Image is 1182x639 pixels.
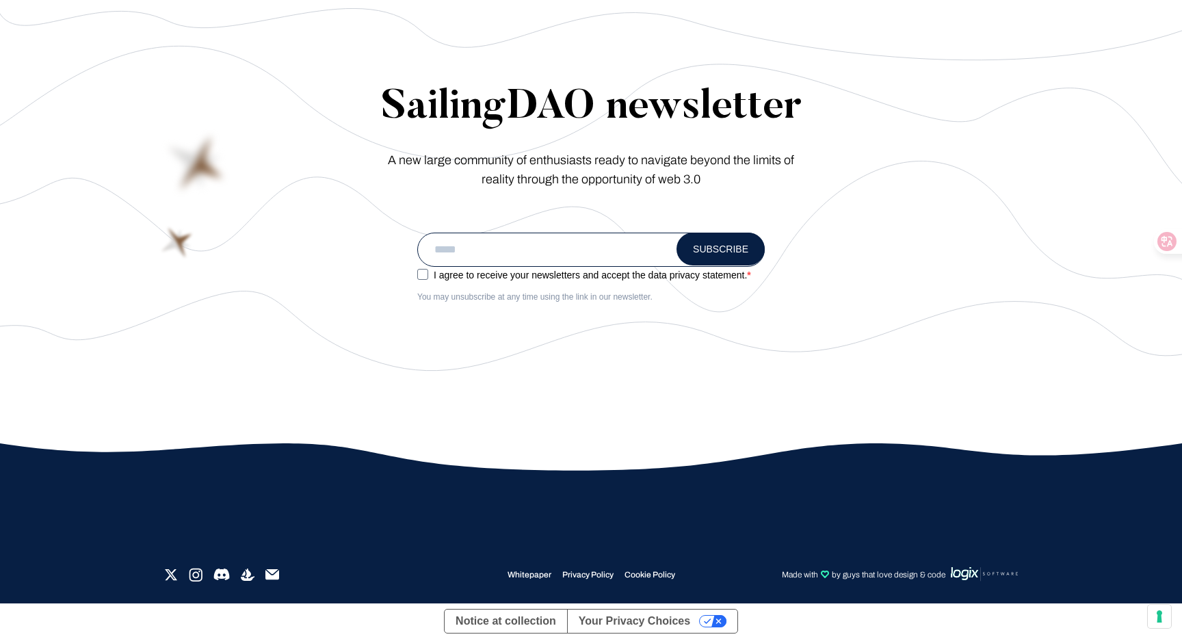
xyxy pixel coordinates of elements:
label: You may unsubscribe at any time using the link in our newsletter. [417,291,746,303]
a: Cookie Policy [625,570,675,579]
p: A new large community of enthusiasts ready to navigate beyond the limits of reality through the o... [378,151,804,189]
button: Your consent preferences for tracking technologies [1148,605,1171,628]
img: Linkedin icon [189,568,202,582]
img: Heart icon [951,567,1018,582]
button: Your Privacy Choices [567,610,737,633]
img: X icon [164,568,178,582]
img: Heart icon [821,571,829,578]
img: Star deco [153,120,239,206]
a: Privacy Policy [562,570,614,579]
button: SUBSCRIBE [677,233,765,265]
a: Whitepaper [508,570,551,579]
img: Email icon [265,569,279,580]
small: Made with by guys that love design & code [733,567,1018,582]
img: Opensea icon [241,569,254,581]
a: Notice at collection [445,610,567,633]
img: Discord icon [213,569,230,582]
img: Star deco [153,219,200,266]
h2: SailingDAO newsletter [378,88,804,129]
p: I agree to receive your newsletters and accept the data privacy statement. [434,270,747,281]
